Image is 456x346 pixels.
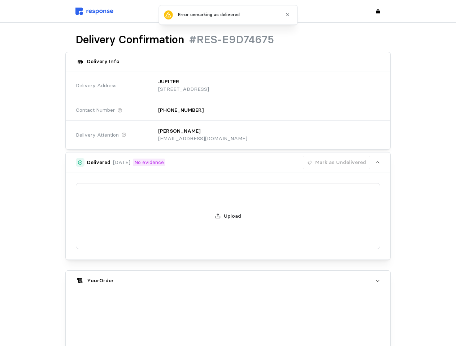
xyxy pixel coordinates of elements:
[158,135,247,143] p: [EMAIL_ADDRESS][DOMAIN_NAME]
[76,106,115,114] span: Contact Number
[158,85,209,93] p: [STREET_ADDRESS]
[66,152,391,173] button: Delivered[DATE]No evidenceMark as Undelivered
[178,12,282,18] div: Error unmarking as delivered
[75,8,113,15] img: svg%3e
[189,33,274,47] h1: #RES-E9D74675
[87,159,110,166] h5: Delivered
[76,82,117,90] span: Delivery Address
[158,106,204,114] p: [PHONE_NUMBER]
[113,159,130,167] p: [DATE]
[158,127,200,135] p: [PERSON_NAME]
[87,277,114,284] h5: Your Order
[87,58,120,65] h5: Delivery Info
[66,173,391,259] div: Delivered[DATE]No evidenceMark as Undelivered
[76,131,119,139] span: Delivery Attention
[75,33,184,47] h1: Delivery Confirmation
[224,212,241,220] p: Upload
[66,271,391,291] button: YourOrder
[134,159,164,167] p: No evidence
[158,78,179,86] p: JUPITER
